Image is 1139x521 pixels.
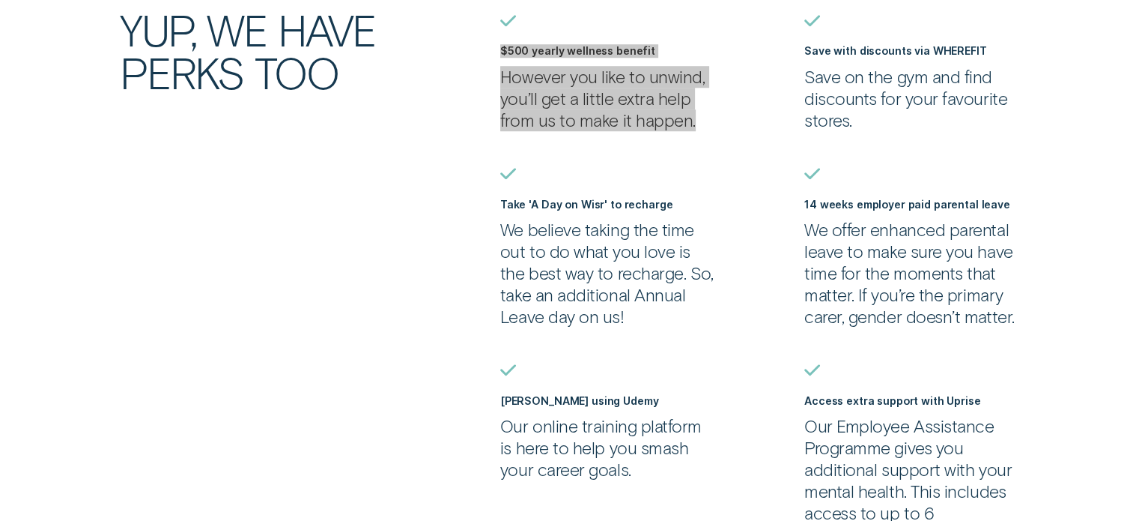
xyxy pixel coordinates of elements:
h2: YUP, WE HAVE PERKS TOO [120,8,383,94]
label: Access extra support with Uprise [804,394,980,407]
p: However you like to unwind, you’ll get a little extra help from us to make it happen. [500,66,715,131]
label: Take 'A Day on Wisr' to recharge [500,198,672,211]
p: Our online training platform is here to help you smash your career goals. [500,415,715,481]
p: Save on the gym and find discounts for your favourite stores. [804,66,1019,131]
p: We offer enhanced parental leave to make sure you have time for the moments that matter. If you’r... [804,219,1019,327]
p: We believe taking the time out to do what you love is the best way to recharge. So, take an addit... [500,219,715,327]
label: 14 weeks employer paid parental leave [804,198,1010,211]
label: [PERSON_NAME] using Udemy [500,394,658,407]
label: $500 yearly wellness benefit [500,44,655,57]
label: Save with discounts via WHEREFIT [804,44,986,57]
